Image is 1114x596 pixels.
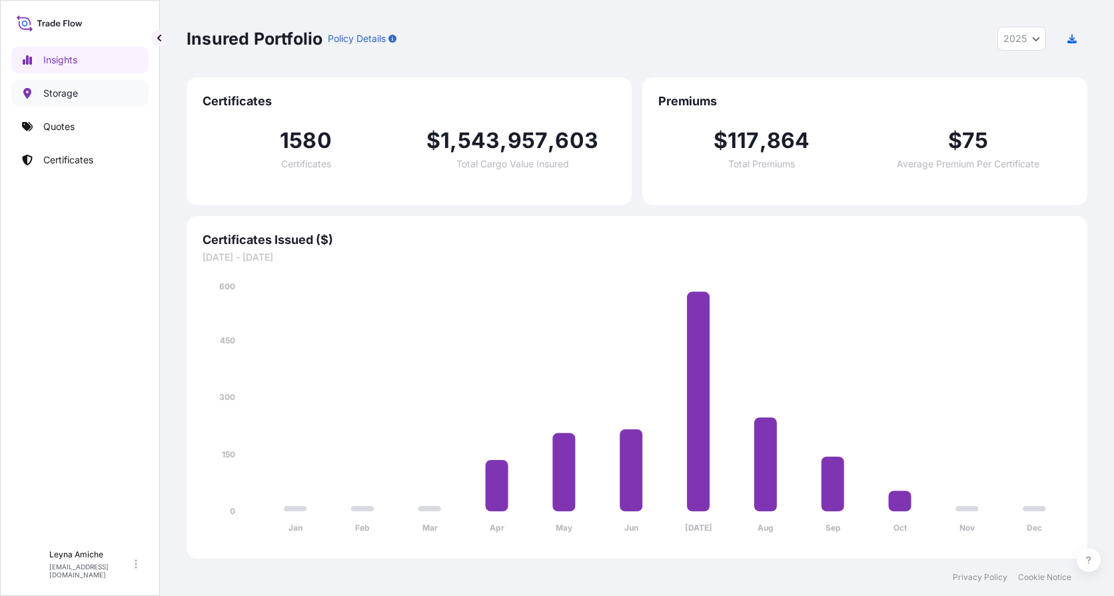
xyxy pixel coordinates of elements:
[355,523,370,533] tspan: Feb
[714,130,728,151] span: $
[685,523,712,533] tspan: [DATE]
[11,147,149,173] a: Certificates
[281,159,331,169] span: Certificates
[826,523,841,533] tspan: Sep
[43,120,75,133] p: Quotes
[422,523,438,533] tspan: Mar
[728,130,760,151] span: 117
[203,232,1071,248] span: Certificates Issued ($)
[456,159,569,169] span: Total Cargo Value Insured
[426,130,440,151] span: $
[556,523,573,533] tspan: May
[11,47,149,73] a: Insights
[508,130,548,151] span: 957
[219,392,235,402] tspan: 300
[440,130,450,151] span: 1
[760,130,767,151] span: ,
[222,449,235,459] tspan: 150
[1018,572,1071,583] a: Cookie Notice
[43,153,93,167] p: Certificates
[1003,32,1027,45] span: 2025
[43,53,77,67] p: Insights
[1027,523,1042,533] tspan: Dec
[658,93,1071,109] span: Premiums
[458,130,500,151] span: 543
[959,523,975,533] tspan: Nov
[49,563,132,579] p: [EMAIL_ADDRESS][DOMAIN_NAME]
[187,28,322,49] p: Insured Portfolio
[203,93,616,109] span: Certificates
[555,130,598,151] span: 603
[11,113,149,140] a: Quotes
[948,130,962,151] span: $
[548,130,555,151] span: ,
[728,159,795,169] span: Total Premiums
[288,523,302,533] tspan: Jan
[203,251,1071,264] span: [DATE] - [DATE]
[953,572,1007,583] a: Privacy Policy
[624,523,638,533] tspan: Jun
[49,549,132,560] p: Leyna Amiche
[27,557,34,571] span: L
[43,87,78,100] p: Storage
[11,80,149,107] a: Storage
[490,523,504,533] tspan: Apr
[893,523,907,533] tspan: Oct
[767,130,810,151] span: 864
[997,27,1046,51] button: Year Selector
[897,159,1039,169] span: Average Premium Per Certificate
[500,130,507,151] span: ,
[230,506,235,516] tspan: 0
[219,281,235,291] tspan: 600
[758,523,774,533] tspan: Aug
[220,335,235,345] tspan: 450
[328,32,386,45] p: Policy Details
[450,130,457,151] span: ,
[962,130,988,151] span: 75
[280,130,332,151] span: 1580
